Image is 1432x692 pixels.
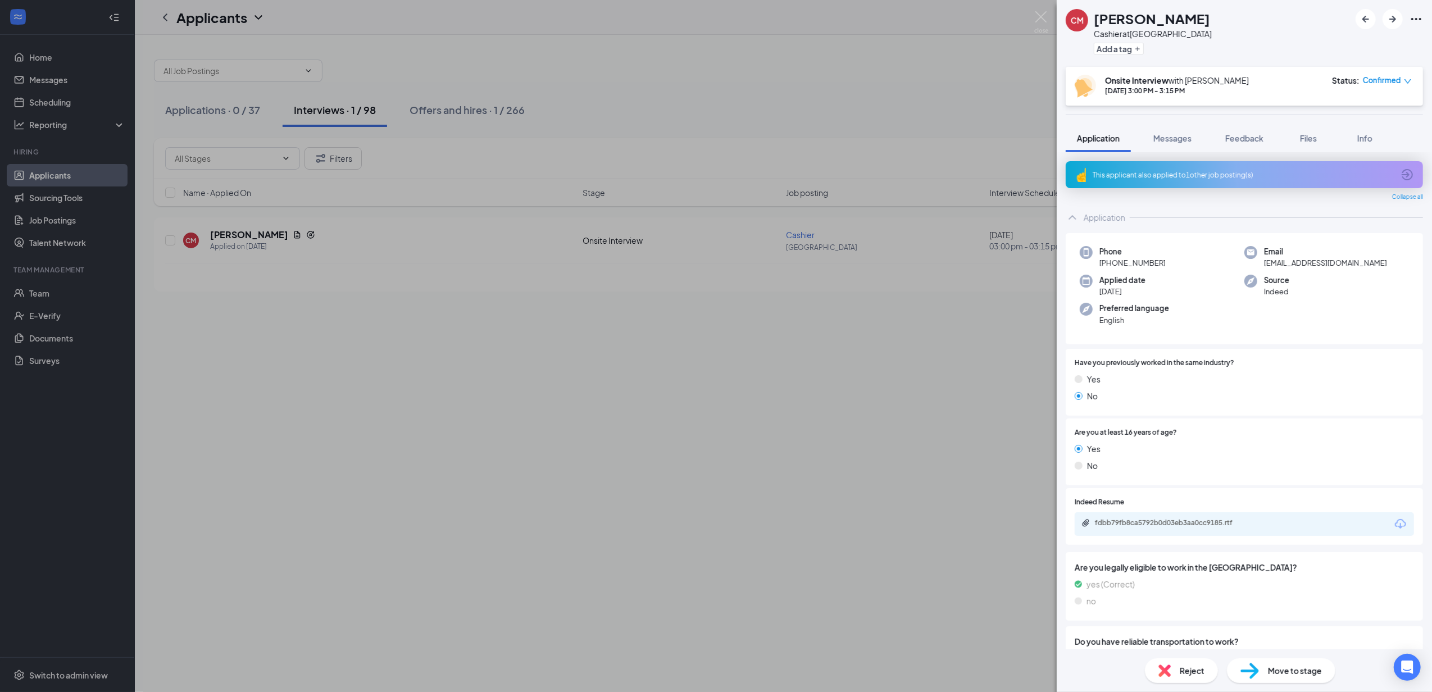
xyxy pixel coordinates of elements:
[1264,286,1289,297] span: Indeed
[1153,133,1192,143] span: Messages
[1410,12,1423,26] svg: Ellipses
[1383,9,1403,29] button: ArrowRight
[1087,373,1101,385] span: Yes
[1094,28,1212,39] div: Cashier at [GEOGRAPHIC_DATA]
[1357,133,1372,143] span: Info
[1386,12,1399,26] svg: ArrowRight
[1401,168,1414,181] svg: ArrowCircle
[1087,443,1101,455] span: Yes
[1099,315,1169,326] span: English
[1264,257,1387,268] span: [EMAIL_ADDRESS][DOMAIN_NAME]
[1093,170,1394,180] div: This applicant also applied to 1 other job posting(s)
[1075,561,1414,573] span: Are you legally eligible to work in the [GEOGRAPHIC_DATA]?
[1086,595,1096,607] span: no
[1075,497,1124,508] span: Indeed Resume
[1071,15,1084,26] div: CM
[1099,303,1169,314] span: Preferred language
[1095,518,1252,527] div: fdbb79fb8ca5792b0d03eb3aa0cc9185.rtf
[1356,9,1376,29] button: ArrowLeftNew
[1105,86,1249,95] div: [DATE] 3:00 PM - 3:15 PM
[1404,78,1412,85] span: down
[1394,517,1407,531] svg: Download
[1087,459,1098,472] span: No
[1359,12,1372,26] svg: ArrowLeftNew
[1087,390,1098,402] span: No
[1094,43,1144,54] button: PlusAdd a tag
[1363,75,1401,86] span: Confirmed
[1075,358,1234,368] span: Have you previously worked in the same industry?
[1066,211,1079,224] svg: ChevronUp
[1081,518,1090,527] svg: Paperclip
[1394,654,1421,681] div: Open Intercom Messenger
[1086,578,1135,590] span: yes (Correct)
[1264,275,1289,286] span: Source
[1099,257,1166,268] span: [PHONE_NUMBER]
[1392,193,1423,202] span: Collapse all
[1099,275,1145,286] span: Applied date
[1225,133,1263,143] span: Feedback
[1094,9,1210,28] h1: [PERSON_NAME]
[1300,133,1317,143] span: Files
[1134,45,1141,52] svg: Plus
[1268,664,1322,677] span: Move to stage
[1077,133,1120,143] span: Application
[1332,75,1360,86] div: Status :
[1099,286,1145,297] span: [DATE]
[1180,664,1204,677] span: Reject
[1105,75,1249,86] div: with [PERSON_NAME]
[1105,75,1169,85] b: Onsite Interview
[1075,427,1177,438] span: Are you at least 16 years of age?
[1084,212,1125,223] div: Application
[1264,246,1387,257] span: Email
[1075,635,1414,648] span: Do you have reliable transportation to work?
[1081,518,1263,529] a: Paperclipfdbb79fb8ca5792b0d03eb3aa0cc9185.rtf
[1099,246,1166,257] span: Phone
